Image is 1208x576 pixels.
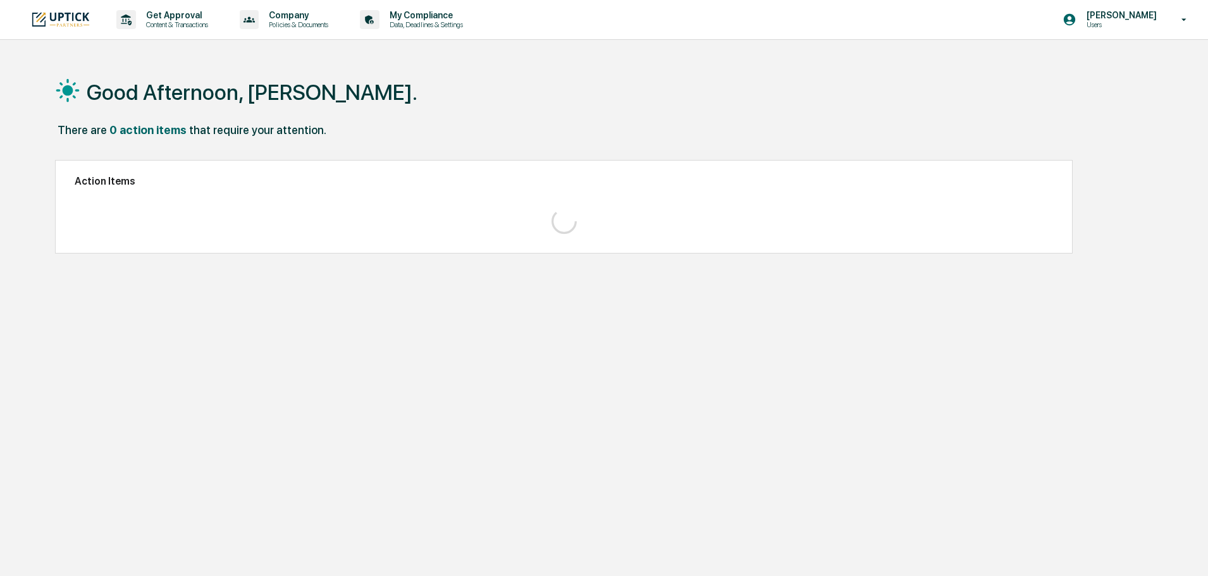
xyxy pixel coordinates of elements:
div: 0 action items [109,123,187,137]
img: logo [30,11,91,28]
div: that require your attention. [189,123,326,137]
p: Data, Deadlines & Settings [379,20,469,29]
p: Get Approval [136,10,214,20]
p: Users [1076,20,1163,29]
h1: Good Afternoon, [PERSON_NAME]. [87,80,417,105]
p: Content & Transactions [136,20,214,29]
h2: Action Items [75,175,1053,187]
p: [PERSON_NAME] [1076,10,1163,20]
p: My Compliance [379,10,469,20]
div: There are [58,123,107,137]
